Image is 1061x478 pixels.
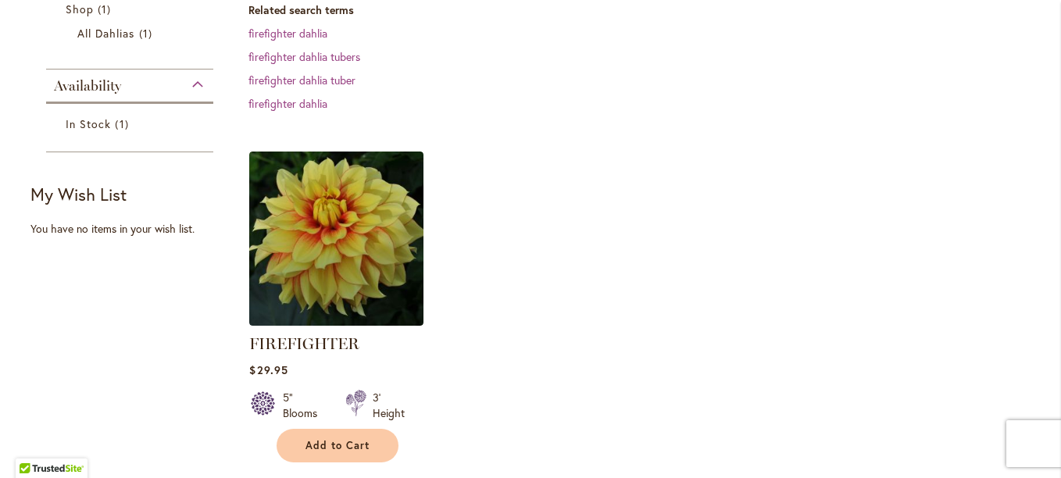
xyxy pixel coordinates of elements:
a: firefighter dahlia tubers [248,49,360,64]
a: firefighter dahlia tuber [248,73,355,87]
span: Add to Cart [305,439,370,452]
div: You have no items in your wish list. [30,221,239,237]
strong: My Wish List [30,183,127,205]
div: 5" Blooms [283,390,327,421]
span: 1 [139,25,156,41]
iframe: Launch Accessibility Center [12,423,55,466]
span: All Dahlias [77,26,135,41]
span: Availability [54,77,121,95]
a: Shop [66,1,198,17]
span: 1 [115,116,132,132]
span: 1 [98,1,115,17]
span: Shop [66,2,94,16]
div: 3' Height [373,390,405,421]
a: All Dahlias [77,25,186,41]
a: FIREFIGHTER [249,314,423,329]
a: firefighter dahlia [248,26,327,41]
a: In Stock 1 [66,116,198,132]
a: firefighter dahlia [248,96,327,111]
a: FIREFIGHTER [249,334,359,353]
img: FIREFIGHTER [249,152,423,326]
button: Add to Cart [277,429,398,462]
dt: Related search terms [248,2,1031,18]
span: $29.95 [249,362,288,377]
span: In Stock [66,116,111,131]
